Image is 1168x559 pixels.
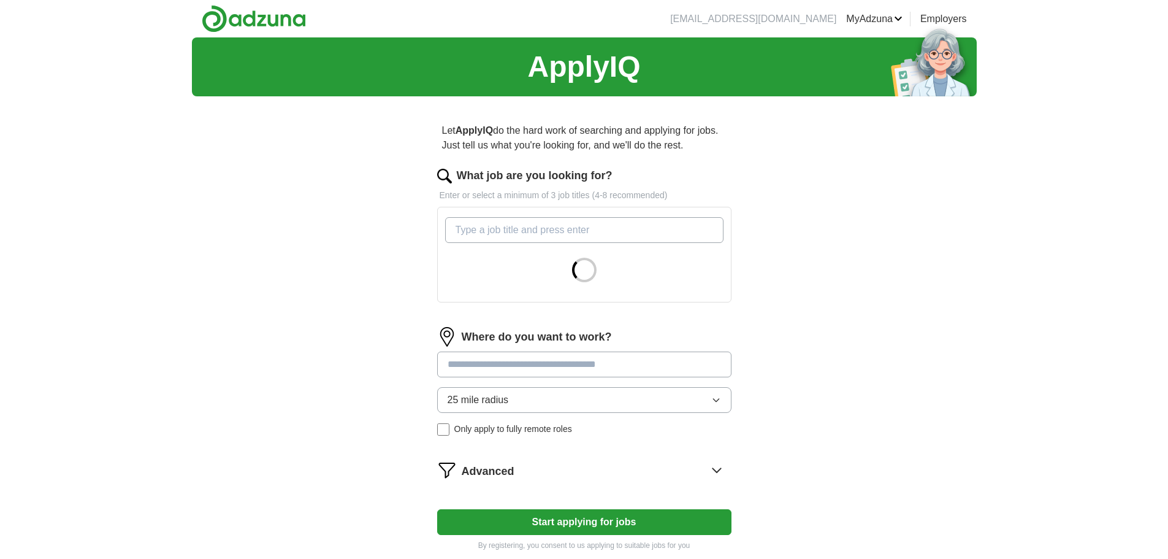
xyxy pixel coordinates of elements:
span: Only apply to fully remote roles [454,423,572,436]
label: Where do you want to work? [462,329,612,345]
img: search.png [437,169,452,183]
strong: ApplyIQ [456,125,493,136]
a: MyAdzuna [846,12,903,26]
p: Enter or select a minimum of 3 job titles (4-8 recommended) [437,189,731,202]
p: By registering, you consent to us applying to suitable jobs for you [437,540,731,551]
input: Only apply to fully remote roles [437,423,449,436]
label: What job are you looking for? [457,168,613,184]
img: Adzuna logo [202,5,306,33]
button: 25 mile radius [437,387,731,413]
span: Advanced [462,463,514,480]
img: filter [437,460,457,480]
input: Type a job title and press enter [445,217,723,243]
img: location.png [437,327,457,347]
span: 25 mile radius [448,393,509,407]
button: Start applying for jobs [437,509,731,535]
li: [EMAIL_ADDRESS][DOMAIN_NAME] [670,12,836,26]
a: Employers [920,12,967,26]
h1: ApplyIQ [527,45,640,89]
p: Let do the hard work of searching and applying for jobs. Just tell us what you're looking for, an... [437,118,731,158]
